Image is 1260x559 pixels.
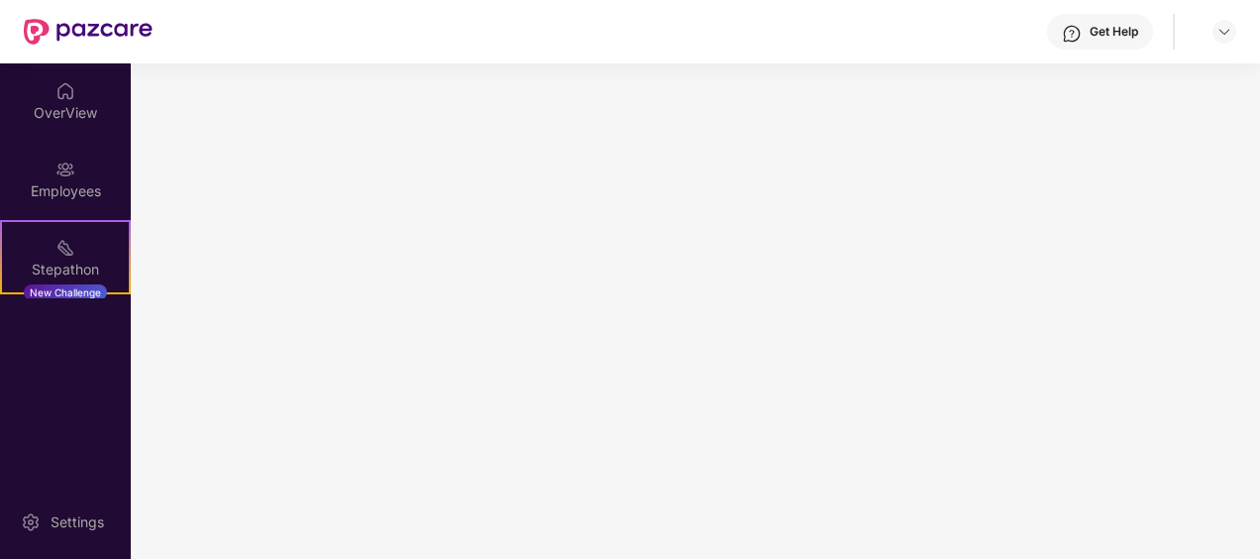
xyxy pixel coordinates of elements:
[55,81,75,101] img: svg+xml;base64,PHN2ZyBpZD0iSG9tZSIgeG1sbnM9Imh0dHA6Ly93d3cudzMub3JnLzIwMDAvc3ZnIiB3aWR0aD0iMjAiIG...
[21,512,41,532] img: svg+xml;base64,PHN2ZyBpZD0iU2V0dGluZy0yMHgyMCIgeG1sbnM9Imh0dHA6Ly93d3cudzMub3JnLzIwMDAvc3ZnIiB3aW...
[1062,24,1082,44] img: svg+xml;base64,PHN2ZyBpZD0iSGVscC0zMngzMiIgeG1sbnM9Imh0dHA6Ly93d3cudzMub3JnLzIwMDAvc3ZnIiB3aWR0aD...
[45,512,110,532] div: Settings
[55,238,75,258] img: svg+xml;base64,PHN2ZyB4bWxucz0iaHR0cDovL3d3dy53My5vcmcvMjAwMC9zdmciIHdpZHRoPSIyMSIgaGVpZ2h0PSIyMC...
[1090,24,1138,40] div: Get Help
[55,160,75,179] img: svg+xml;base64,PHN2ZyBpZD0iRW1wbG95ZWVzIiB4bWxucz0iaHR0cDovL3d3dy53My5vcmcvMjAwMC9zdmciIHdpZHRoPS...
[24,19,153,45] img: New Pazcare Logo
[2,260,129,279] div: Stepathon
[24,284,107,300] div: New Challenge
[1216,24,1232,40] img: svg+xml;base64,PHN2ZyBpZD0iRHJvcGRvd24tMzJ4MzIiIHhtbG5zPSJodHRwOi8vd3d3LnczLm9yZy8yMDAwL3N2ZyIgd2...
